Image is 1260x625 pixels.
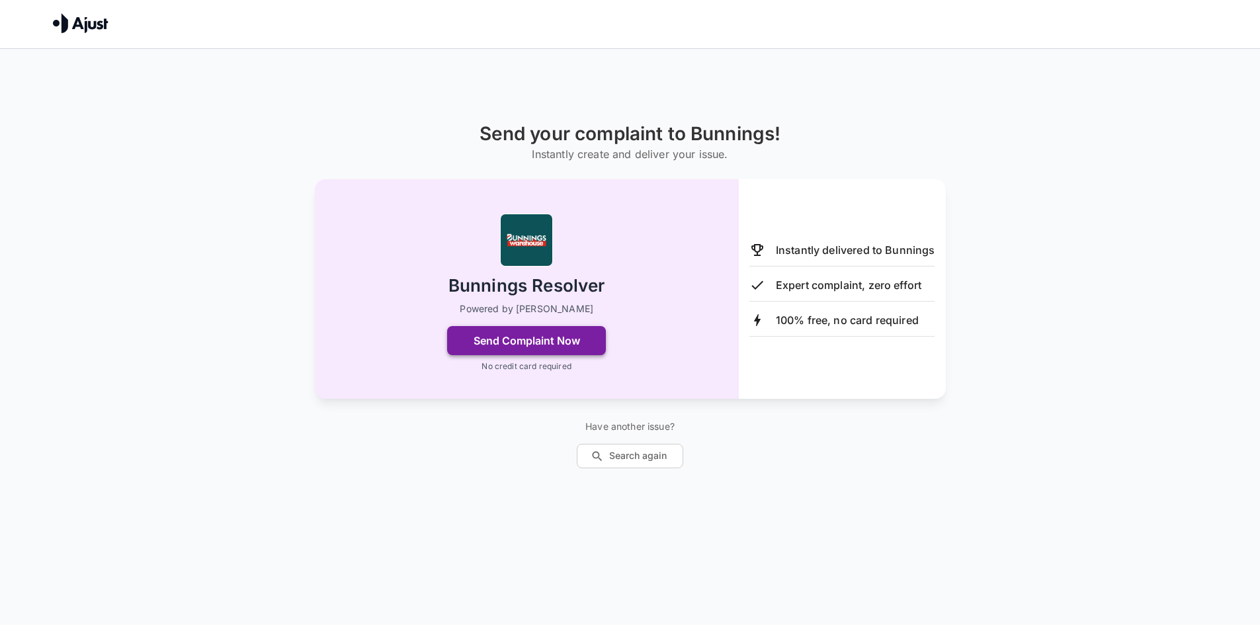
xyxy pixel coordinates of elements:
[480,123,781,145] h1: Send your complaint to Bunnings!
[577,444,683,468] button: Search again
[776,312,919,328] p: 100% free, no card required
[480,145,781,163] h6: Instantly create and deliver your issue.
[53,13,108,33] img: Ajust
[447,326,606,355] button: Send Complaint Now
[577,420,683,433] p: Have another issue?
[776,277,921,293] p: Expert complaint, zero effort
[776,242,935,258] p: Instantly delivered to Bunnings
[482,360,571,372] p: No credit card required
[500,214,553,267] img: Bunnings
[460,302,593,315] p: Powered by [PERSON_NAME]
[448,274,605,298] h2: Bunnings Resolver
